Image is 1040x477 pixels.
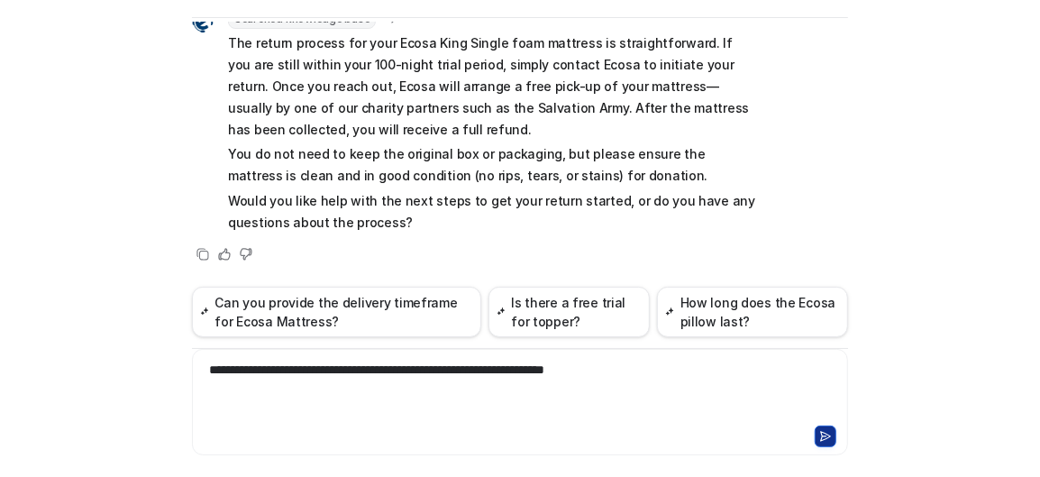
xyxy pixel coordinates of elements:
img: Widget [192,12,214,33]
button: Can you provide the delivery timeframe for Ecosa Mattress? [192,287,481,337]
button: Is there a free trial for topper? [488,287,650,337]
p: The return process for your Ecosa King Single foam mattress is straightforward. If you are still ... [228,32,755,141]
p: Would you like help with the next steps to get your return started, or do you have any questions ... [228,190,755,234]
button: How long does the Ecosa pillow last? [657,287,848,337]
span: Searched knowledge base [228,11,376,29]
p: You do not need to keep the original box or packaging, but please ensure the mattress is clean an... [228,143,755,187]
